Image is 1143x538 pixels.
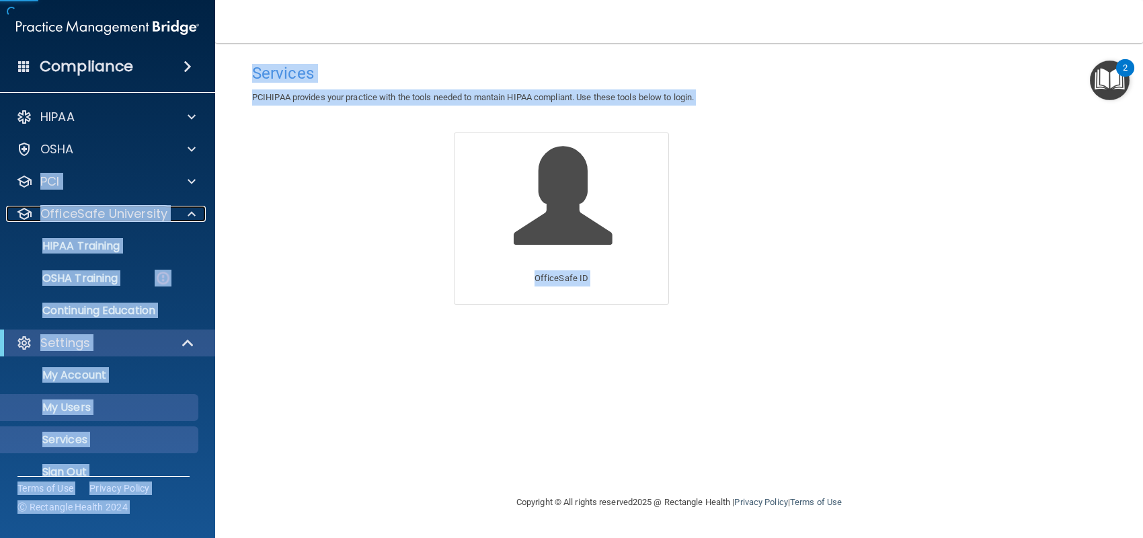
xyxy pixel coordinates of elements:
a: PCI [16,174,196,190]
a: Terms of Use [17,482,73,495]
div: 2 [1123,68,1128,85]
a: Privacy Policy [734,497,787,507]
h4: Services [252,65,1106,82]
p: OfficeSafe University [40,206,167,222]
p: HIPAA [40,109,75,125]
a: OfficeSafe ID [454,132,669,304]
a: Settings [16,335,195,351]
button: Open Resource Center, 2 new notifications [1090,61,1130,100]
a: Terms of Use [790,497,842,507]
a: OfficeSafe University [16,206,196,222]
p: OfficeSafe ID [535,270,588,286]
p: Services [9,433,192,447]
span: PCIHIPAA provides your practice with the tools needed to mantain HIPAA compliant. Use these tools... [252,92,694,102]
p: My Users [9,401,192,414]
div: Copyright © All rights reserved 2025 @ Rectangle Health | | [434,481,924,524]
p: OSHA [40,141,74,157]
p: Continuing Education [9,304,192,317]
span: Ⓒ Rectangle Health 2024 [17,500,128,514]
p: Sign Out [9,465,192,479]
a: Privacy Policy [89,482,150,495]
p: Settings [40,335,90,351]
p: OSHA Training [9,272,118,285]
p: HIPAA Training [9,239,120,253]
img: PMB logo [16,14,199,41]
img: danger-circle.6113f641.png [155,270,171,286]
p: My Account [9,369,192,382]
a: OSHA [16,141,196,157]
p: PCI [40,174,59,190]
h4: Compliance [40,57,133,76]
a: HIPAA [16,109,196,125]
